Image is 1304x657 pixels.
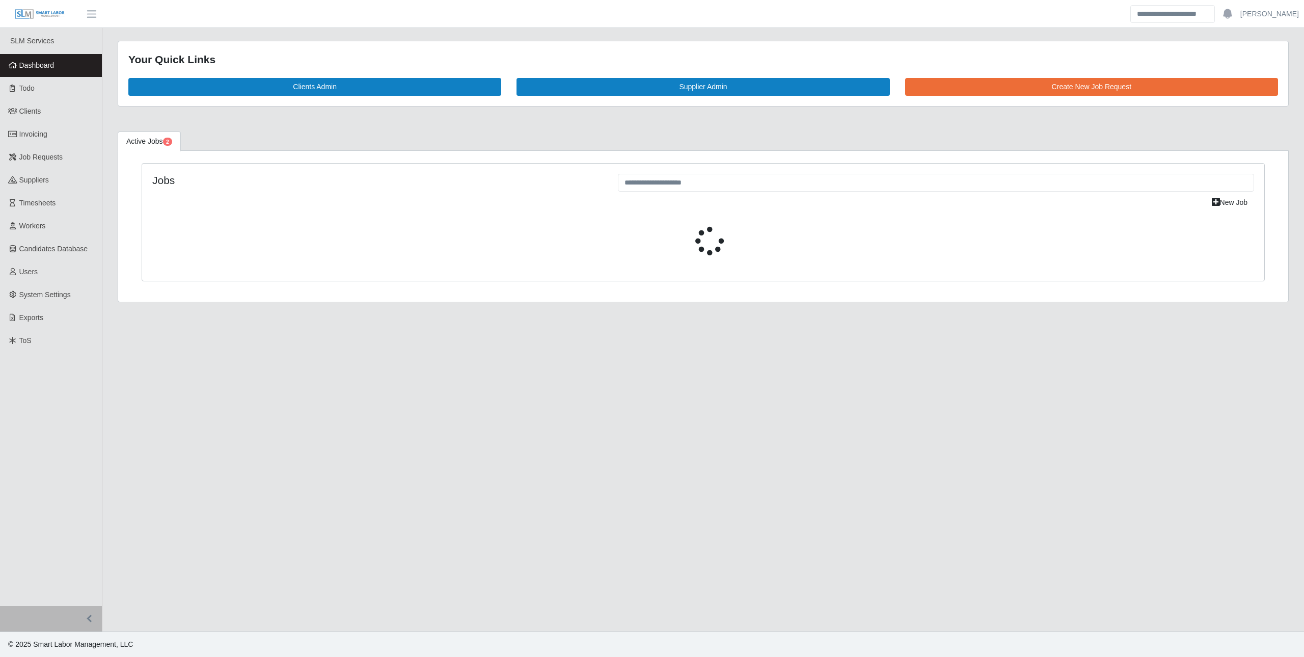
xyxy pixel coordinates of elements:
a: New Job [1205,194,1254,212]
span: Suppliers [19,176,49,184]
a: Supplier Admin [517,78,889,96]
span: Todo [19,84,35,92]
a: Active Jobs [118,132,181,151]
span: Pending Jobs [163,138,172,146]
span: Job Requests [19,153,63,161]
span: SLM Services [10,37,54,45]
span: ToS [19,336,32,345]
h4: Jobs [152,174,603,187]
a: Clients Admin [128,78,501,96]
span: Timesheets [19,199,56,207]
span: Workers [19,222,46,230]
span: Candidates Database [19,245,88,253]
span: Exports [19,313,43,322]
div: Your Quick Links [128,51,1278,68]
span: Users [19,268,38,276]
span: System Settings [19,291,71,299]
span: Dashboard [19,61,55,69]
a: Create New Job Request [905,78,1278,96]
span: Invoicing [19,130,47,138]
a: [PERSON_NAME] [1240,9,1299,19]
span: © 2025 Smart Labor Management, LLC [8,640,133,648]
input: Search [1130,5,1215,23]
img: SLM Logo [14,9,65,20]
span: Clients [19,107,41,115]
